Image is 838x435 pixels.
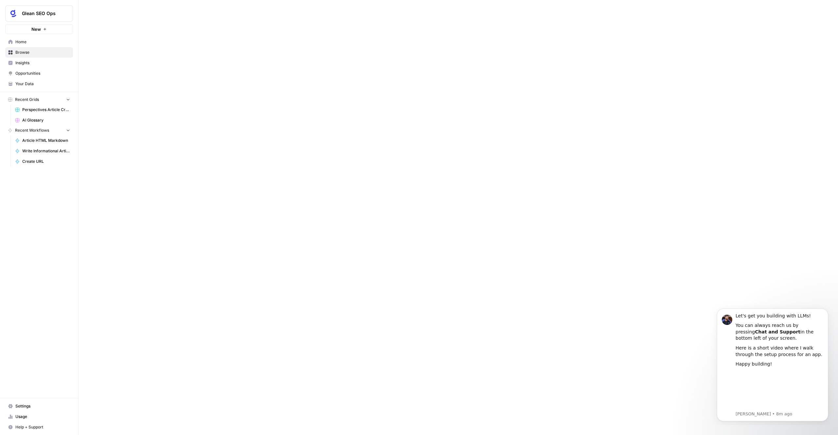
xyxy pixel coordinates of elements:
[5,37,73,47] a: Home
[707,303,838,425] iframe: Intercom notifications message
[15,414,70,420] span: Usage
[15,424,70,430] span: Help + Support
[15,127,49,133] span: Recent Workflows
[5,125,73,135] button: Recent Workflows
[12,146,73,156] a: Write Informational Article Body (v2)
[22,107,70,113] span: Perspectives Article Creation (Search)
[22,159,70,164] span: Create URL
[15,70,70,76] span: Opportunities
[28,68,116,107] iframe: youtube
[5,24,73,34] button: New
[5,95,73,104] button: Recent Grids
[22,117,70,123] span: AI Glossary
[31,26,41,32] span: New
[12,115,73,125] a: AI Glossary
[5,5,73,22] button: Workspace: Glean SEO Ops
[15,49,70,55] span: Browse
[12,156,73,167] a: Create URL
[5,68,73,79] a: Opportunities
[5,411,73,422] a: Usage
[15,81,70,87] span: Your Data
[12,135,73,146] a: Article HTML Markdown
[28,108,116,114] p: Message from Steven, sent 8m ago
[15,403,70,409] span: Settings
[15,39,70,45] span: Home
[5,58,73,68] a: Insights
[15,97,39,103] span: Recent Grids
[5,401,73,411] a: Settings
[5,79,73,89] a: Your Data
[22,138,70,143] span: Article HTML Markdown
[22,10,62,17] span: Glean SEO Ops
[12,104,73,115] a: Perspectives Article Creation (Search)
[5,47,73,58] a: Browse
[8,8,19,19] img: Glean SEO Ops Logo
[5,422,73,432] button: Help + Support
[15,60,70,66] span: Insights
[22,148,70,154] span: Write Informational Article Body (v2)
